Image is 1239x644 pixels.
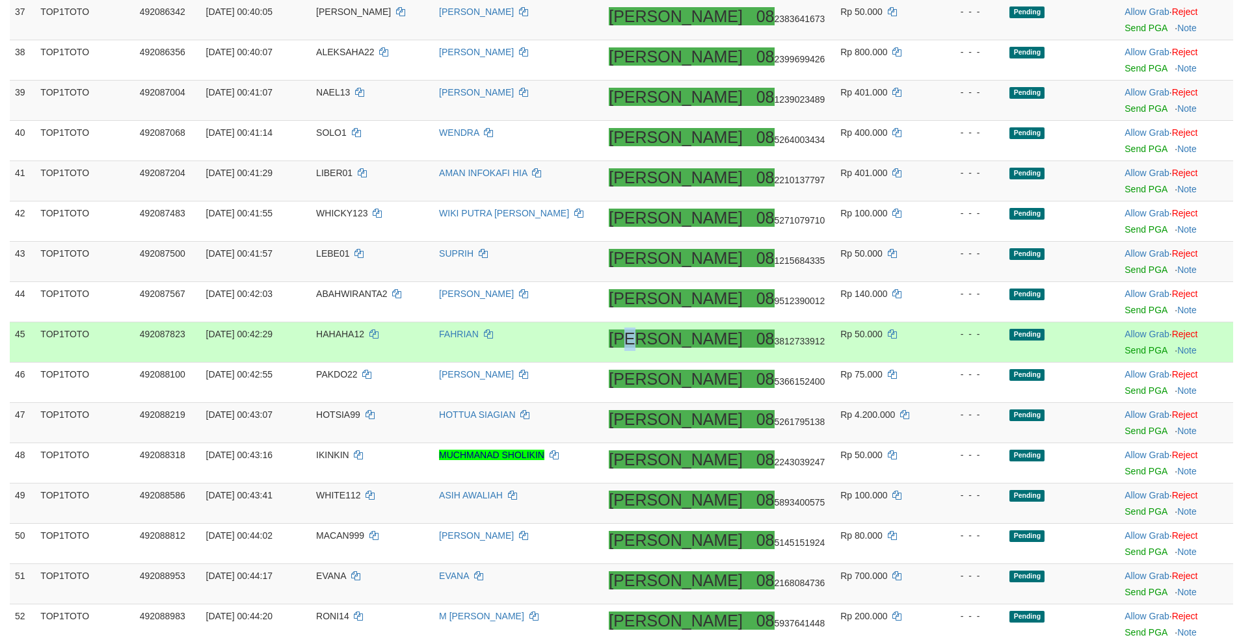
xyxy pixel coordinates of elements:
span: WHITE112 [316,490,360,500]
a: Reject [1172,248,1198,259]
a: Send PGA [1125,627,1167,638]
span: [DATE] 00:41:57 [206,248,273,259]
div: - - - [940,86,999,99]
a: Send PGA [1125,385,1167,396]
ah_el_jm_1756146672679: 08 [756,410,775,428]
td: · [1119,443,1233,483]
span: 492087068 [140,127,185,138]
a: [PERSON_NAME] [439,87,514,97]
span: [DATE] 00:42:55 [206,369,273,380]
div: - - - [940,207,999,220]
span: · [1125,248,1171,259]
div: - - - [940,408,999,421]
td: · [1119,483,1233,523]
span: Rp 200.000 [840,611,887,621]
a: Allow Grab [1125,127,1169,138]
ah_el_jm_1756146672679: 08 [756,531,775,549]
ah_el_jm_1756146672679: 08 [756,289,775,307]
ah_el_jm_1756146672679: [PERSON_NAME] [609,7,743,25]
span: LEBE01 [316,248,349,259]
a: Send PGA [1125,144,1167,154]
div: - - - [940,45,999,58]
td: TOP1TOTO [35,483,134,523]
td: 50 [10,523,35,563]
ah_el_jm_1756146672679: [PERSON_NAME] [609,612,743,630]
span: · [1125,289,1171,299]
td: · [1119,241,1233,281]
td: · [1119,322,1233,362]
span: · [1125,611,1171,621]
span: [DATE] 00:41:14 [206,127,273,138]
span: [DATE] 00:42:03 [206,289,273,299]
div: - - - [940,529,999,542]
a: Note [1177,224,1197,235]
span: Rp 50.000 [840,6,883,17]
a: Note [1177,385,1197,396]
a: SUPRIH [439,248,473,259]
a: Allow Grab [1125,47,1169,57]
a: Send PGA [1125,103,1167,114]
span: Rp 80.000 [840,530,883,541]
div: - - - [940,287,999,300]
td: 39 [10,80,35,120]
ah_el_jm_1756146672679: [PERSON_NAME] [609,88,743,106]
td: TOP1TOTO [35,563,134,604]
span: Pending [1009,168,1045,179]
a: Send PGA [1125,184,1167,194]
a: Send PGA [1125,466,1167,476]
ah_el_jm_1756146672679: 08 [756,209,775,227]
a: Reject [1172,409,1198,420]
td: TOP1TOTO [35,201,134,241]
span: NAEL13 [316,87,350,97]
span: SOLO1 [316,127,347,138]
ah_el_jm_1756146672679: 08 [756,88,775,106]
ah_el_jm_1756146672679: [PERSON_NAME] [609,410,743,428]
span: Copy 082210137797 to clipboard [756,175,825,185]
a: Note [1177,63,1197,73]
span: Copy 083812733912 to clipboard [756,336,825,346]
a: Note [1177,627,1197,638]
div: - - - [940,166,999,179]
span: [DATE] 00:44:17 [206,571,273,581]
span: [DATE] 00:40:05 [206,6,273,17]
td: TOP1TOTO [35,443,134,483]
span: IKINKIN [316,450,349,460]
ah_el_jm_1756146672679: 08 [756,450,775,469]
span: · [1125,47,1171,57]
td: 48 [10,443,35,483]
span: Pending [1009,47,1045,58]
span: 492087004 [140,87,185,97]
a: Send PGA [1125,587,1167,597]
span: [DATE] 00:44:02 [206,530,273,541]
span: · [1125,409,1171,420]
td: TOP1TOTO [35,604,134,644]
a: Send PGA [1125,426,1167,436]
span: · [1125,6,1171,17]
a: FAHRIAN [439,329,479,339]
td: TOP1TOTO [35,40,134,80]
a: Send PGA [1125,23,1167,33]
td: TOP1TOTO [35,362,134,402]
span: WHICKY123 [316,208,367,218]
span: [DATE] 00:43:16 [206,450,273,460]
td: 49 [10,483,35,523]
td: · [1119,362,1233,402]
td: · [1119,120,1233,161]
ah_el_jm_1756146672679: 08 [756,7,775,25]
ah_el_jm_1756146672679: 08 [756,491,775,509]
div: - - - [940,610,999,623]
span: 492086342 [140,6,185,17]
td: TOP1TOTO [35,161,134,201]
span: Rp 75.000 [840,369,883,380]
span: · [1125,127,1171,138]
td: 41 [10,161,35,201]
span: Copy 085893400575 to clipboard [756,497,825,508]
a: Note [1177,23,1197,33]
span: Rp 700.000 [840,571,887,581]
a: Allow Grab [1125,87,1169,97]
div: - - - [940,328,999,341]
td: · [1119,604,1233,644]
ah_el_jm_1756146672679: [PERSON_NAME] [609,450,743,469]
a: Allow Grab [1125,289,1169,299]
td: · [1119,523,1233,563]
